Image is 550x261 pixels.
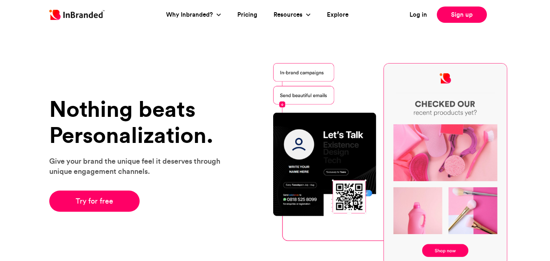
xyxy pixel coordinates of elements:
a: Log in [410,10,427,20]
a: Explore [327,10,348,20]
a: Resources [274,10,305,20]
p: Give your brand the unique feel it deserves through unique engagement channels. [49,156,230,176]
a: Why Inbranded? [166,10,215,20]
h1: Nothing beats Personalization. [49,96,230,148]
a: Sign up [437,7,487,23]
img: Inbranded [49,10,105,20]
a: Try for free [49,191,140,212]
a: Pricing [237,10,257,20]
